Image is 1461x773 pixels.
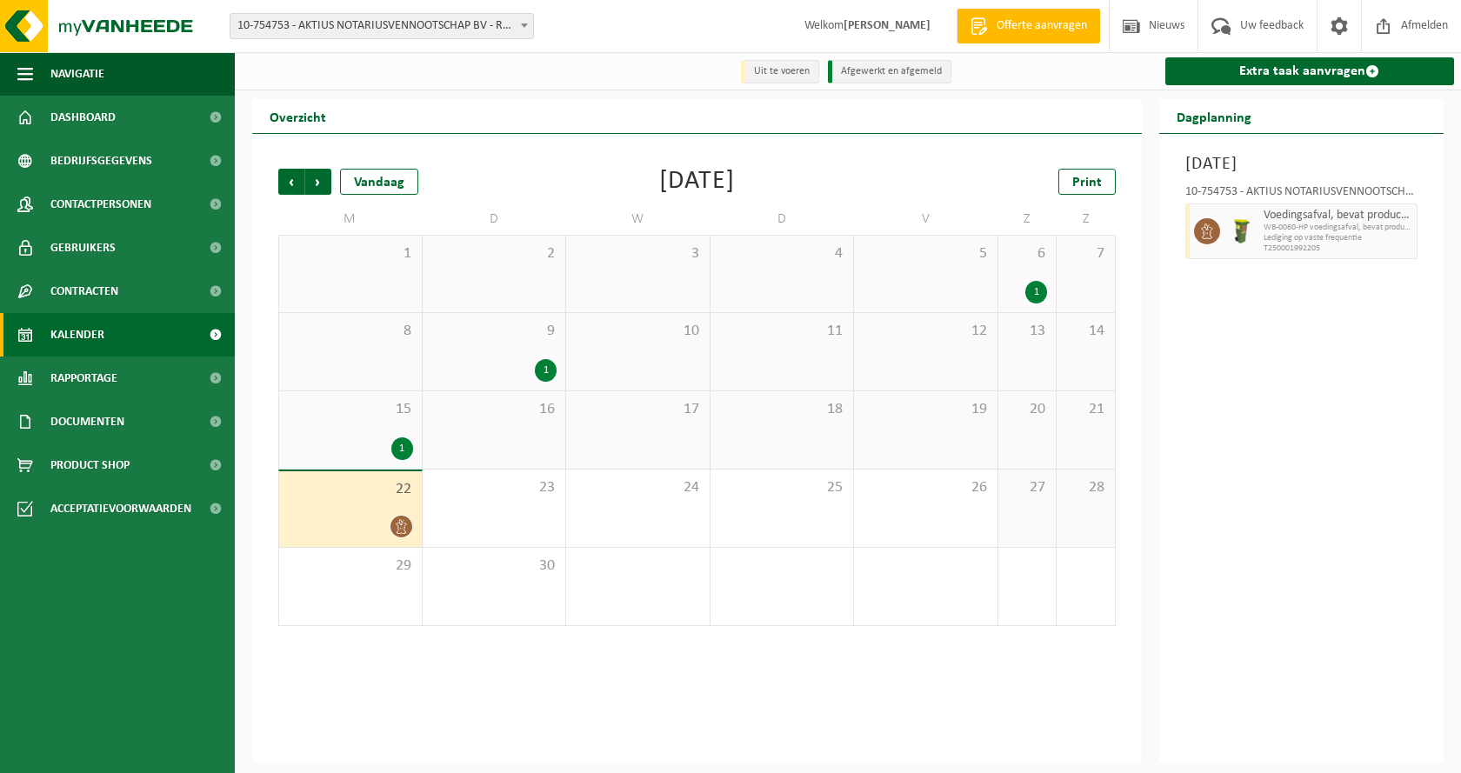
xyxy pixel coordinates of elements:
[1229,218,1255,244] img: WB-0060-HPE-GN-51
[431,556,557,576] span: 30
[1007,244,1047,263] span: 6
[863,322,989,341] span: 12
[431,400,557,419] span: 16
[431,322,557,341] span: 9
[575,478,701,497] span: 24
[863,478,989,497] span: 26
[288,400,413,419] span: 15
[50,270,118,313] span: Contracten
[1007,322,1047,341] span: 13
[1065,478,1105,497] span: 28
[288,556,413,576] span: 29
[998,203,1057,235] td: Z
[50,313,104,357] span: Kalender
[828,60,951,83] li: Afgewerkt en afgemeld
[1065,244,1105,263] span: 7
[575,322,701,341] span: 10
[278,169,304,195] span: Vorige
[566,203,710,235] td: W
[305,169,331,195] span: Volgende
[1007,478,1047,497] span: 27
[719,322,845,341] span: 11
[1264,243,1413,254] span: T250001992205
[1264,233,1413,243] span: Lediging op vaste frequentie
[423,203,567,235] td: D
[278,203,423,235] td: M
[50,400,124,443] span: Documenten
[1025,281,1047,303] div: 1
[1264,223,1413,233] span: WB-0060-HP voedingsafval, bevat producten van dierlijke oors
[431,478,557,497] span: 23
[288,322,413,341] span: 8
[575,400,701,419] span: 17
[719,478,845,497] span: 25
[50,183,151,226] span: Contactpersonen
[1185,151,1418,177] h3: [DATE]
[844,19,931,32] strong: [PERSON_NAME]
[340,169,418,195] div: Vandaag
[9,735,290,773] iframe: chat widget
[1065,400,1105,419] span: 21
[1072,176,1102,190] span: Print
[50,443,130,487] span: Product Shop
[230,14,533,38] span: 10-754753 - AKTIUS NOTARIUSVENNOOTSCHAP BV - ROESELARE
[719,400,845,419] span: 18
[957,9,1100,43] a: Offerte aanvragen
[50,487,191,530] span: Acceptatievoorwaarden
[863,400,989,419] span: 19
[1185,186,1418,203] div: 10-754753 - AKTIUS NOTARIUSVENNOOTSCHAP BV - ROESELARE
[391,437,413,460] div: 1
[535,359,557,382] div: 1
[431,244,557,263] span: 2
[50,357,117,400] span: Rapportage
[50,52,104,96] span: Navigatie
[288,244,413,263] span: 1
[50,96,116,139] span: Dashboard
[741,60,819,83] li: Uit te voeren
[50,139,152,183] span: Bedrijfsgegevens
[992,17,1091,35] span: Offerte aanvragen
[50,226,116,270] span: Gebruikers
[1007,400,1047,419] span: 20
[252,99,344,133] h2: Overzicht
[1264,209,1413,223] span: Voedingsafval, bevat producten van dierlijke oorsprong, onverpakt, categorie 3
[1065,322,1105,341] span: 14
[1159,99,1269,133] h2: Dagplanning
[288,480,413,499] span: 22
[719,244,845,263] span: 4
[575,244,701,263] span: 3
[1057,203,1115,235] td: Z
[1165,57,1455,85] a: Extra taak aanvragen
[659,169,735,195] div: [DATE]
[1058,169,1116,195] a: Print
[710,203,855,235] td: D
[863,244,989,263] span: 5
[230,13,534,39] span: 10-754753 - AKTIUS NOTARIUSVENNOOTSCHAP BV - ROESELARE
[854,203,998,235] td: V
